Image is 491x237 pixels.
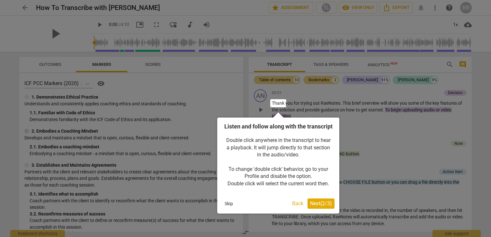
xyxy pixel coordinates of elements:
div: Double click anywhere in the transcript to hear a playback. It will jump directly to that section... [222,130,335,194]
span: Next ( 2 / 3 ) [310,200,332,206]
button: Back [290,198,306,209]
button: Next [308,198,335,209]
button: Skip [222,199,236,208]
h4: Listen and follow along with the transcript [222,122,335,130]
